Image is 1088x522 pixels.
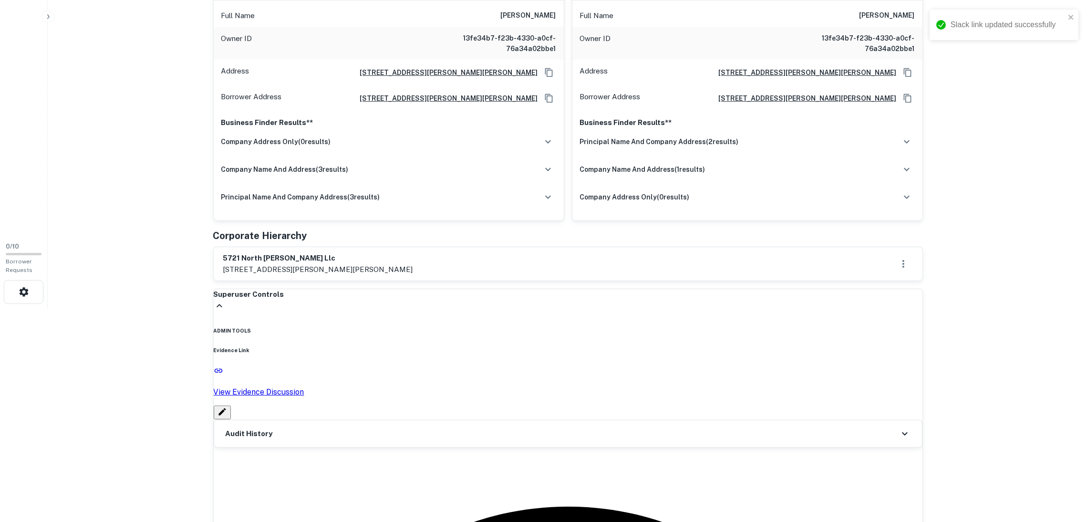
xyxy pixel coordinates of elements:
[901,91,915,105] button: Copy Address
[711,93,897,104] a: [STREET_ADDRESS][PERSON_NAME][PERSON_NAME]
[221,33,252,54] p: Owner ID
[214,368,922,398] a: View Evidence Discussion
[221,91,282,105] p: Borrower Address
[221,136,331,147] h6: company address only ( 0 results)
[580,192,690,202] h6: company address only ( 0 results)
[580,136,739,147] h6: principal name and company address ( 2 results)
[501,10,556,21] h6: [PERSON_NAME]
[580,65,608,80] p: Address
[860,10,915,21] h6: [PERSON_NAME]
[214,346,922,354] h6: Evidence Link
[580,10,614,21] p: Full Name
[6,258,32,273] span: Borrower Requests
[214,406,231,419] button: Edit Slack Link
[580,164,705,175] h6: company name and address ( 1 results)
[226,428,273,439] h6: Audit History
[542,91,556,105] button: Copy Address
[442,33,556,54] h6: 13fe34b7-f23b-4330-a0cf-76a34a02bbe1
[951,19,1065,31] div: Slack link updated successfully
[221,192,380,202] h6: principal name and company address ( 3 results)
[213,229,307,243] h5: Corporate Hierarchy
[1040,446,1088,491] iframe: Chat Widget
[221,164,349,175] h6: company name and address ( 3 results)
[800,33,915,54] h6: 13fe34b7-f23b-4330-a0cf-76a34a02bbe1
[580,33,611,54] p: Owner ID
[214,386,922,398] p: View Evidence Discussion
[221,10,255,21] p: Full Name
[1068,13,1075,22] button: close
[221,117,556,128] p: Business Finder Results**
[542,65,556,80] button: Copy Address
[214,289,922,300] h6: Superuser Controls
[580,91,641,105] p: Borrower Address
[901,65,915,80] button: Copy Address
[6,243,19,250] span: 0 / 10
[214,327,922,334] h6: ADMIN TOOLS
[223,264,413,275] p: [STREET_ADDRESS][PERSON_NAME][PERSON_NAME]
[221,65,249,80] p: Address
[223,253,413,264] h6: 5721 north [PERSON_NAME] llc
[711,67,897,78] a: [STREET_ADDRESS][PERSON_NAME][PERSON_NAME]
[352,67,538,78] a: [STREET_ADDRESS][PERSON_NAME][PERSON_NAME]
[352,93,538,104] a: [STREET_ADDRESS][PERSON_NAME][PERSON_NAME]
[580,117,915,128] p: Business Finder Results**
